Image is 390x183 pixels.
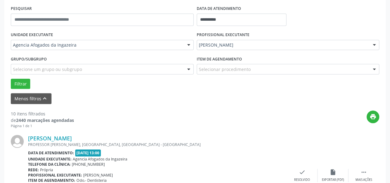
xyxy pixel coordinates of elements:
[199,42,367,48] span: [PERSON_NAME]
[72,162,105,167] span: [PHONE_NUMBER]
[11,110,74,117] div: 10 itens filtrados
[367,110,379,123] button: print
[76,178,107,183] span: Odo.- Dentisteria
[11,79,30,89] button: Filtrar
[11,135,24,148] img: img
[13,66,82,73] span: Selecione um grupo ou subgrupo
[28,178,75,183] b: Item de agendamento:
[28,142,287,147] div: PROFESSOR [PERSON_NAME], [GEOGRAPHIC_DATA], [GEOGRAPHIC_DATA] - [GEOGRAPHIC_DATA]
[73,156,127,162] span: Agencia Afogados da Ingazeira
[28,150,74,156] b: Data de atendimento:
[28,156,72,162] b: Unidade executante:
[199,66,251,73] span: Selecionar procedimento
[197,4,241,14] label: DATA DE ATENDIMENTO
[360,169,367,176] i: 
[28,135,72,142] a: [PERSON_NAME]
[41,95,48,102] i: keyboard_arrow_up
[28,173,82,178] b: Profissional executante:
[11,54,47,64] label: Grupo/Subgrupo
[11,117,74,123] div: de
[83,173,113,178] span: [PERSON_NAME]
[322,178,344,182] div: Exportar (PDF)
[28,162,71,167] b: Telefone da clínica:
[75,149,101,156] span: [DATE] 13:00
[197,54,242,64] label: Item de agendamento
[13,42,181,48] span: Agencia Afogados da Ingazeira
[299,169,306,176] i: check
[197,30,249,40] label: PROFISSIONAL EXECUTANTE
[11,93,51,104] button: Menos filtroskeyboard_arrow_up
[40,167,53,173] span: Própria
[11,123,74,129] div: Página 1 de 1
[330,169,336,176] i: insert_drive_file
[28,167,39,173] b: Rede:
[294,178,310,182] div: Resolvido
[16,117,74,123] strong: 2440 marcações agendadas
[11,4,32,14] label: PESQUISAR
[355,178,372,182] div: Mais ações
[11,30,53,40] label: UNIDADE EXECUTANTE
[370,113,376,120] i: print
